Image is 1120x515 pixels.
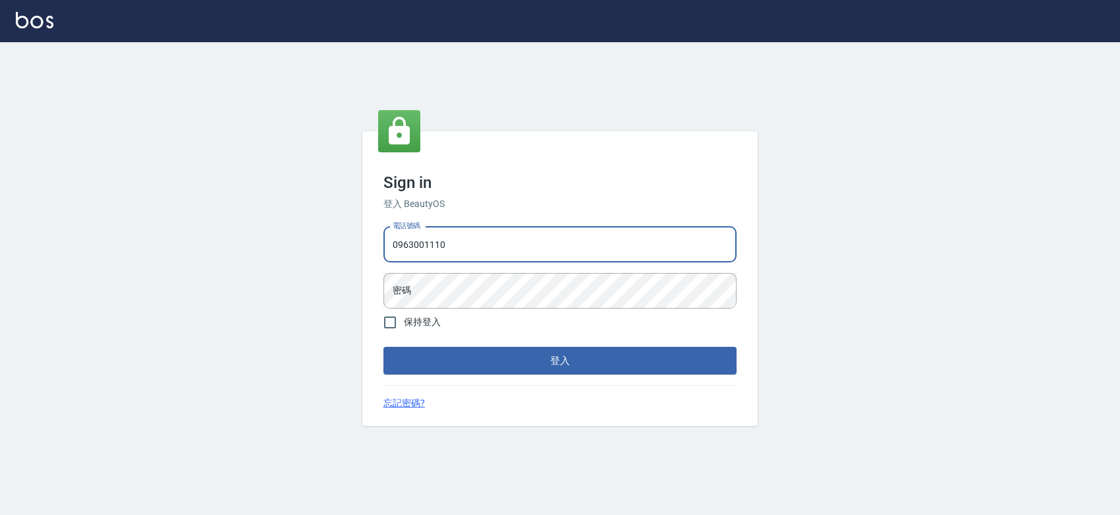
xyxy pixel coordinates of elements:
button: 登入 [383,347,737,375]
a: 忘記密碼? [383,396,425,410]
label: 電話號碼 [393,221,420,231]
h3: Sign in [383,173,737,192]
h6: 登入 BeautyOS [383,197,737,211]
span: 保持登入 [404,315,441,329]
img: Logo [16,12,53,28]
